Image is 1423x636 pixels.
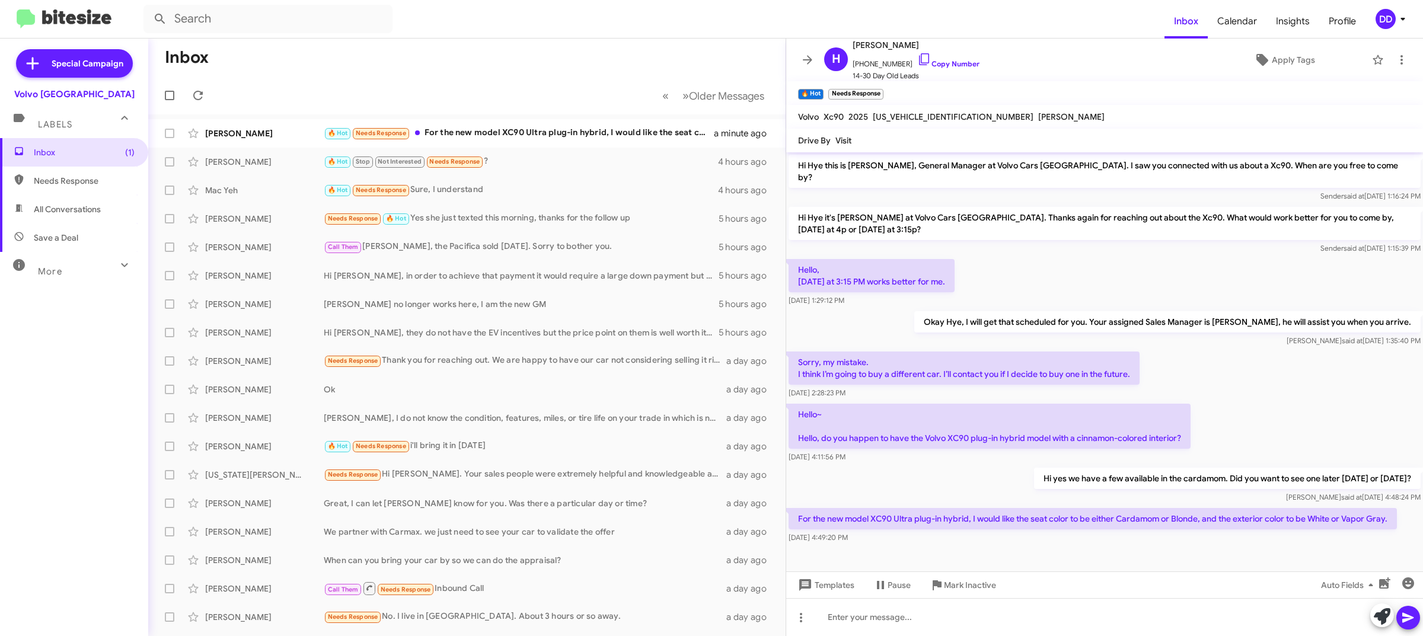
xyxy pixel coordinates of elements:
[205,270,324,282] div: [PERSON_NAME]
[324,270,719,282] div: Hi [PERSON_NAME], in order to achieve that payment it would require a large down payment but I am...
[34,232,78,244] span: Save a Deal
[789,404,1191,449] p: Hello~ Hello, do you happen to have the Volvo XC90 plug-in hybrid model with a cinnamon-colored i...
[324,212,719,225] div: Yes she just texted this morning, thanks for the follow up
[324,497,726,509] div: Great, I can let [PERSON_NAME] know for you. Was there a particular day or time?
[205,383,324,395] div: [PERSON_NAME]
[205,412,324,424] div: [PERSON_NAME]
[381,586,431,593] span: Needs Response
[1344,244,1364,253] span: said at
[324,610,726,624] div: No. I live in [GEOGRAPHIC_DATA]. About 3 hours or so away.
[1038,111,1105,122] span: [PERSON_NAME]
[1344,191,1364,200] span: said at
[356,186,406,194] span: Needs Response
[1272,49,1315,71] span: Apply Tags
[324,354,726,367] div: Thank you for reaching out. We are happy to have our car not considering selling it right now.
[853,70,979,82] span: 14-30 Day Old Leads
[324,526,726,538] div: We partner with Carmax. we just need to see your car to validate the offer
[165,48,209,67] h1: Inbox
[789,207,1421,240] p: Hi Hye it's [PERSON_NAME] at Volvo Cars [GEOGRAPHIC_DATA]. Thanks again for reaching out about th...
[798,111,819,122] span: Volvo
[328,129,348,137] span: 🔥 Hot
[1320,244,1421,253] span: Sender [DATE] 1:15:39 PM
[356,158,370,165] span: Stop
[656,84,771,108] nav: Page navigation example
[386,215,406,222] span: 🔥 Hot
[1202,49,1366,71] button: Apply Tags
[205,469,324,481] div: [US_STATE][PERSON_NAME]
[848,111,868,122] span: 2025
[798,135,831,146] span: Drive By
[718,184,776,196] div: 4 hours ago
[125,146,135,158] span: (1)
[714,127,776,139] div: a minute ago
[205,127,324,139] div: [PERSON_NAME]
[324,126,714,140] div: For the new model XC90 Ultra plug-in hybrid, I would like the seat color to be either Cardamom or...
[662,88,669,103] span: «
[798,89,824,100] small: 🔥 Hot
[1341,493,1362,501] span: said at
[824,111,844,122] span: Xc90
[853,52,979,70] span: [PHONE_NUMBER]
[864,574,920,596] button: Pause
[726,355,776,367] div: a day ago
[205,184,324,196] div: Mac Yeh
[920,574,1006,596] button: Mark Inactive
[356,129,406,137] span: Needs Response
[328,243,359,251] span: Call Them
[789,296,844,305] span: [DATE] 1:29:12 PM
[726,412,776,424] div: a day ago
[205,497,324,509] div: [PERSON_NAME]
[726,583,776,595] div: a day ago
[324,298,719,310] div: [PERSON_NAME] no longer works here, I am the new GM
[328,357,378,365] span: Needs Response
[34,175,135,187] span: Needs Response
[726,469,776,481] div: a day ago
[789,259,955,292] p: Hello, [DATE] at 3:15 PM works better for me.
[1266,4,1319,39] span: Insights
[205,156,324,168] div: [PERSON_NAME]
[944,574,996,596] span: Mark Inactive
[789,388,845,397] span: [DATE] 2:28:23 PM
[143,5,393,33] input: Search
[726,440,776,452] div: a day ago
[328,186,348,194] span: 🔥 Hot
[205,583,324,595] div: [PERSON_NAME]
[719,298,776,310] div: 5 hours ago
[726,611,776,623] div: a day ago
[16,49,133,78] a: Special Campaign
[835,135,851,146] span: Visit
[682,88,689,103] span: »
[205,554,324,566] div: [PERSON_NAME]
[324,412,726,424] div: [PERSON_NAME], I do not know the condition, features, miles, or tire life on your trade in which ...
[1208,4,1266,39] a: Calendar
[328,442,348,450] span: 🔥 Hot
[429,158,480,165] span: Needs Response
[324,468,726,481] div: Hi [PERSON_NAME]. Your sales people were extremely helpful and knowledgeable about Volvo. However...
[324,383,726,395] div: Ok
[719,241,776,253] div: 5 hours ago
[1164,4,1208,39] a: Inbox
[789,452,845,461] span: [DATE] 4:11:56 PM
[1365,9,1410,29] button: DD
[655,84,676,108] button: Previous
[34,203,101,215] span: All Conversations
[675,84,771,108] button: Next
[1320,191,1421,200] span: Sender [DATE] 1:16:24 PM
[205,611,324,623] div: [PERSON_NAME]
[689,90,764,103] span: Older Messages
[789,533,848,542] span: [DATE] 4:49:20 PM
[324,183,718,197] div: Sure, I understand
[1342,336,1363,345] span: said at
[328,586,359,593] span: Call Them
[356,442,406,450] span: Needs Response
[52,57,123,69] span: Special Campaign
[832,50,841,69] span: H
[789,155,1421,188] p: Hi Hye this is [PERSON_NAME], General Manager at Volvo Cars [GEOGRAPHIC_DATA]. I saw you connecte...
[726,497,776,509] div: a day ago
[1287,336,1421,345] span: [PERSON_NAME] [DATE] 1:35:40 PM
[873,111,1033,122] span: [US_VEHICLE_IDENTIFICATION_NUMBER]
[38,119,72,130] span: Labels
[719,270,776,282] div: 5 hours ago
[324,581,726,596] div: Inbound Call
